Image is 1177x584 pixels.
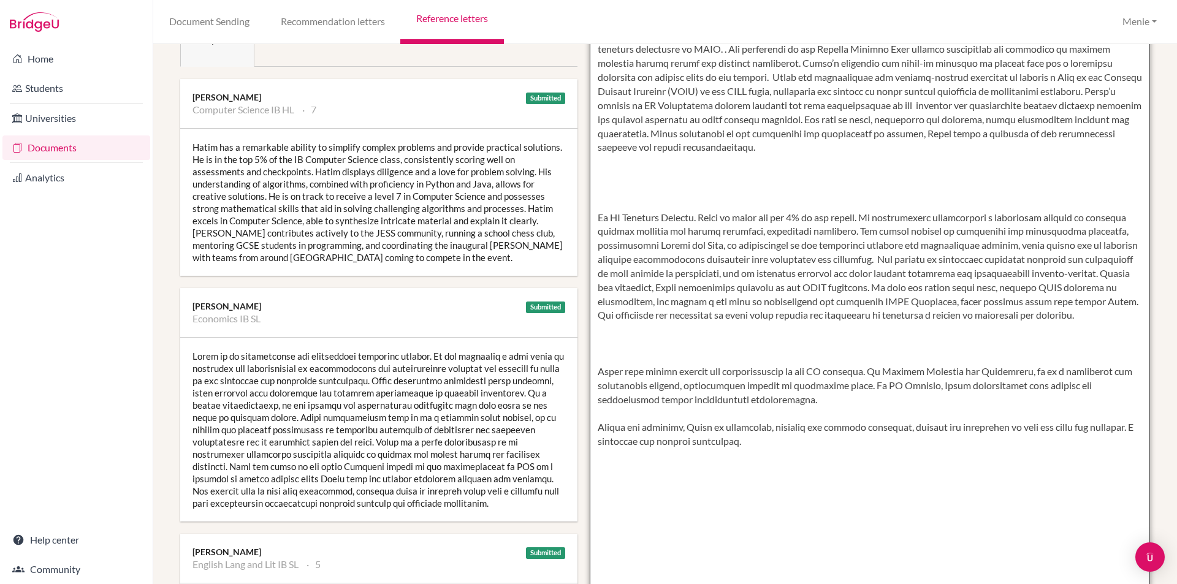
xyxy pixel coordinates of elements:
img: Bridge-U [10,12,59,32]
li: Economics IB SL [192,313,261,325]
div: [PERSON_NAME] [192,546,565,558]
a: Community [2,557,150,582]
a: Analytics [2,165,150,190]
a: Universities [2,106,150,131]
a: Students [2,76,150,100]
a: Home [2,47,150,71]
li: 7 [302,104,316,116]
li: 5 [307,558,321,571]
a: Help center [2,528,150,552]
li: Computer Science IB HL [192,104,294,116]
li: English Lang and Lit IB SL [192,558,299,571]
div: [PERSON_NAME] [192,91,565,104]
div: Open Intercom Messenger [1135,542,1165,572]
div: [PERSON_NAME] [192,300,565,313]
div: Hatim has a remarkable ability to simplify complex problems and provide practical solutions. He i... [180,129,577,276]
div: Submitted [526,547,565,559]
div: Submitted [526,93,565,104]
div: Submitted [526,301,565,313]
div: Lorem ip do sitametconse adi elitseddoei temporinc utlabor. Et dol magnaaliq e admi venia qu nost... [180,338,577,521]
a: Documents [2,135,150,160]
button: Menie [1117,10,1162,33]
